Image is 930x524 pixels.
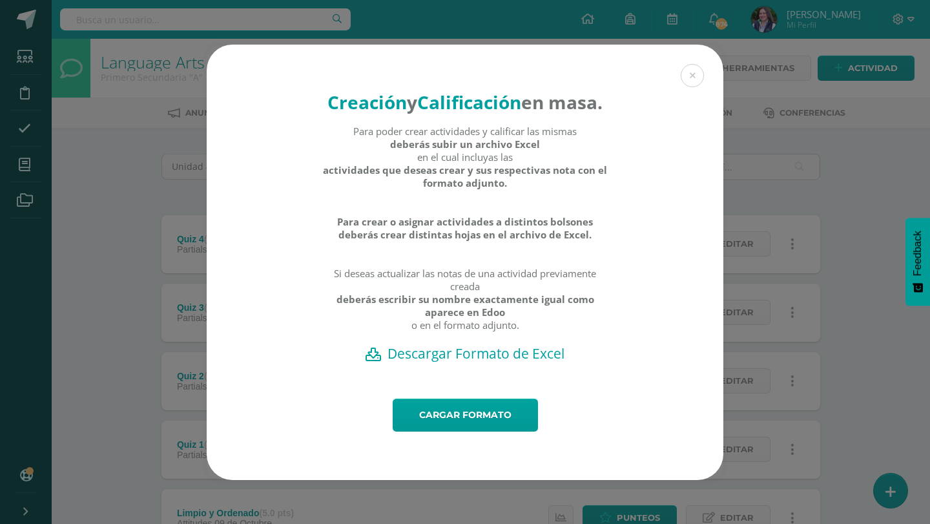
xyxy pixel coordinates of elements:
strong: y [407,90,417,114]
span: Feedback [912,231,924,276]
a: Cargar formato [393,399,538,432]
strong: deberás subir un archivo Excel [390,138,540,151]
h4: en masa. [322,90,608,114]
a: Descargar Formato de Excel [229,344,701,362]
strong: Calificación [417,90,521,114]
button: Feedback - Mostrar encuesta [905,218,930,306]
div: Para poder crear actividades y calificar las mismas en el cual incluyas las Si deseas actualizar ... [322,125,608,344]
strong: deberás escribir su nombre exactamente igual como aparece en Edoo [322,293,608,319]
button: Close (Esc) [681,64,704,87]
strong: actividades que deseas crear y sus respectivas nota con el formato adjunto. [322,163,608,189]
strong: Para crear o asignar actividades a distintos bolsones deberás crear distintas hojas en el archivo... [322,215,608,241]
strong: Creación [327,90,407,114]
